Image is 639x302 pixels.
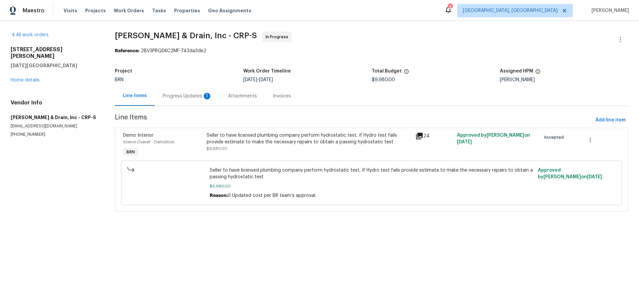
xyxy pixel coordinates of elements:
span: [DATE] [243,77,257,82]
h2: [STREET_ADDRESS][PERSON_NAME] [11,46,99,60]
span: Properties [174,7,200,14]
p: [PHONE_NUMBER] [11,132,99,137]
div: Progress Updates [163,93,212,99]
span: Tasks [152,8,166,13]
div: 24 [415,132,453,140]
b: Reference: [115,49,139,53]
a: Home details [11,78,40,82]
div: 1 [204,93,210,99]
span: Reason: [210,193,228,198]
span: Work Orders [114,7,144,14]
span: Line Items [115,114,593,126]
span: [DATE] [587,175,602,179]
span: Visits [64,7,77,14]
div: Line Items [123,92,147,99]
span: [PERSON_NAME] & Drain, Inc - CRP-S [115,32,257,40]
h5: Project [115,69,132,74]
div: [PERSON_NAME] [500,77,628,82]
span: Approved by [PERSON_NAME] on [538,168,602,179]
span: BRN [124,149,137,155]
span: [GEOGRAPHIC_DATA], [GEOGRAPHIC_DATA] [463,7,557,14]
span: Interior Overall - Demolition [123,140,174,144]
span: $9,980.00 [372,77,395,82]
a: All work orders [11,33,49,37]
span: Approved by [PERSON_NAME] on [457,133,530,144]
button: Add line item [593,114,628,126]
h4: Vendor Info [11,99,99,106]
span: Maestro [23,7,45,14]
span: [DATE] [259,77,273,82]
div: Attachments [228,93,257,99]
div: 3 [448,4,452,11]
h5: [PERSON_NAME] & Drain, Inc - CRP-S [11,114,99,121]
span: II Updated cost per BR team’s approval. [228,193,316,198]
span: Demo Interior [123,133,153,138]
span: Seller to have licensed plumbing company perform hydrostatic test, if Hydro test fails provide es... [210,167,534,180]
div: Invoices [273,93,291,99]
h5: [DATE][GEOGRAPHIC_DATA] [11,62,99,69]
div: 2BV3PRQDKC2MF-743da3de2 [115,48,628,54]
span: $9,980.00 [210,183,534,190]
h5: Assigned HPM [500,69,533,74]
span: The hpm assigned to this work order. [535,69,540,77]
span: [PERSON_NAME] [589,7,629,14]
span: [DATE] [457,140,472,144]
span: In Progress [266,34,291,40]
span: Accepted [544,134,566,141]
span: Geo Assignments [208,7,251,14]
span: BRN [115,77,123,82]
p: [EMAIL_ADDRESS][DOMAIN_NAME] [11,123,99,129]
span: Projects [85,7,106,14]
h5: Total Budget [372,69,402,74]
div: Seller to have licensed plumbing company perform hydrostatic test, if Hydro test fails provide es... [207,132,411,145]
span: - [243,77,273,82]
span: $9,980.00 [207,147,227,151]
h5: Work Order Timeline [243,69,291,74]
span: Add line item [595,116,626,124]
span: The total cost of line items that have been proposed by Opendoor. This sum includes line items th... [404,69,409,77]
